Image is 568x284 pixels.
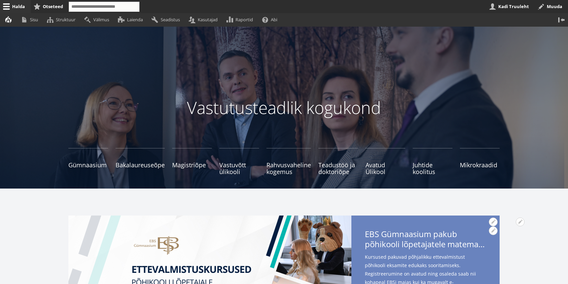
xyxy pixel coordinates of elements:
[68,162,108,168] span: Gümnaasium
[489,226,498,235] button: Avatud EBS Gümnaasium pakub põhikooli lõpetajatele matemaatika- ja eesti keele kursuseid seaded
[81,13,115,26] a: Välimus
[186,13,223,26] a: Kasutajad
[413,162,452,175] span: Juhtide koolitus
[116,148,165,175] a: Bakalaureuseõpe
[366,162,405,175] span: Avatud Ülikool
[172,148,212,175] a: Magistriõpe
[555,13,568,26] button: Vertikaalasend
[219,148,259,175] a: Vastuvõtt ülikooli
[366,148,405,175] a: Avatud Ülikool
[224,13,259,26] a: Raportid
[266,162,311,175] span: Rahvusvaheline kogemus
[489,218,498,226] button: Avatud EBS Gümnaasium pakub põhikooli lõpetajatele matemaatika- ja eesti keele kursuseid seaded
[116,162,165,168] span: Bakalaureuseõpe
[18,13,44,26] a: Sisu
[413,148,452,175] a: Juhtide koolitus
[318,148,358,175] a: Teadustöö ja doktoriõpe
[365,229,486,251] span: EBS Gümnaasium pakub
[44,13,81,26] a: Struktuur
[149,13,186,26] a: Seadistus
[105,97,463,118] p: Vastutusteadlik kogukond
[115,13,149,26] a: Laienda
[460,148,500,175] a: Mikrokraadid
[460,162,500,168] span: Mikrokraadid
[266,148,311,175] a: Rahvusvaheline kogemus
[259,13,283,26] a: Abi
[516,218,525,226] button: Avatud EBS Gümnaasium pakub põhikooli lõpetajatele matemaatika- ja eesti keele kursuseid seaded
[365,239,486,249] span: põhikooli lõpetajatele matemaatika- ja eesti keele kursuseid
[219,162,259,175] span: Vastuvõtt ülikooli
[68,148,108,175] a: Gümnaasium
[172,162,212,168] span: Magistriõpe
[318,162,358,175] span: Teadustöö ja doktoriõpe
